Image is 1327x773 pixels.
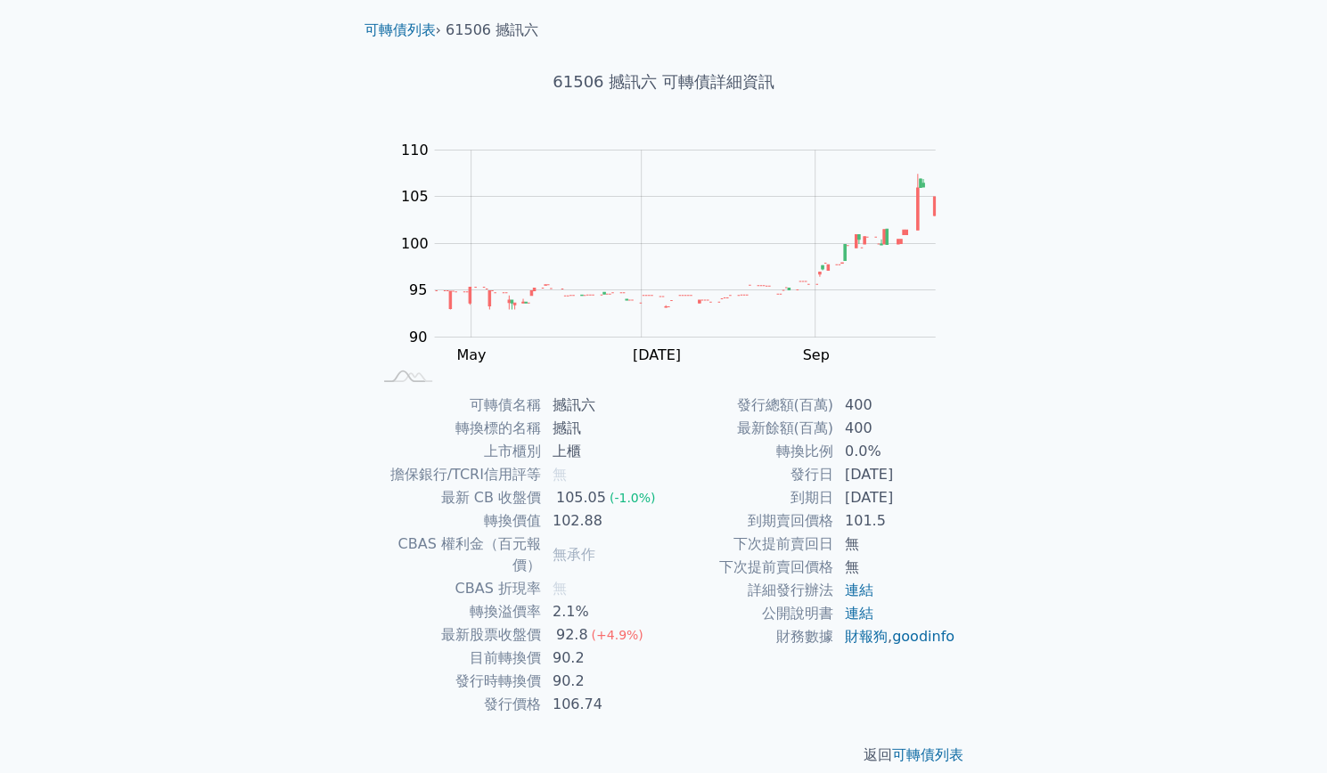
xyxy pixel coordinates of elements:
td: 詳細發行辦法 [664,579,834,602]
td: 發行價格 [372,693,542,716]
td: 轉換溢價率 [372,600,542,623]
td: 最新股票收盤價 [372,623,542,647]
div: 105.05 [553,487,610,509]
tspan: 110 [401,142,429,159]
a: 連結 [845,582,873,598]
td: 擔保銀行/TCRI信用評等 [372,463,542,486]
td: 無 [834,533,956,556]
tspan: 105 [401,188,429,205]
td: 90.2 [542,670,664,693]
a: 可轉債列表 [365,21,436,38]
td: 2.1% [542,600,664,623]
td: 發行總額(百萬) [664,394,834,417]
td: 到期日 [664,486,834,509]
g: Chart [391,142,962,363]
td: CBAS 權利金（百元報價） [372,533,542,577]
li: › [365,20,441,41]
a: 財報狗 [845,628,888,645]
td: 400 [834,394,956,417]
td: 400 [834,417,956,440]
span: (-1.0%) [610,491,656,505]
td: 公開說明書 [664,602,834,625]
td: 最新餘額(百萬) [664,417,834,440]
tspan: [DATE] [633,346,681,363]
td: 102.88 [542,509,664,533]
td: 無 [834,556,956,579]
td: [DATE] [834,463,956,486]
td: 最新 CB 收盤價 [372,486,542,509]
tspan: 90 [409,329,427,346]
td: 0.0% [834,440,956,463]
td: 轉換標的名稱 [372,417,542,440]
td: 發行時轉換價 [372,670,542,693]
td: 到期賣回價格 [664,509,834,533]
li: 61506 撼訊六 [446,20,538,41]
a: goodinfo [892,628,954,645]
td: 發行日 [664,463,834,486]
td: 上櫃 [542,440,664,463]
td: [DATE] [834,486,956,509]
span: (+4.9%) [591,628,643,642]
td: 轉換價值 [372,509,542,533]
tspan: 95 [409,281,427,298]
td: CBAS 折現率 [372,577,542,600]
tspan: May [456,346,486,363]
a: 可轉債列表 [892,746,963,763]
span: 無 [553,466,567,483]
td: 下次提前賣回日 [664,533,834,556]
p: 返回 [350,745,978,766]
span: 無承作 [553,546,595,563]
a: 連結 [845,605,873,622]
td: 106.74 [542,693,664,716]
div: 92.8 [553,624,592,646]
tspan: Sep [802,346,829,363]
td: 轉換比例 [664,440,834,463]
tspan: 100 [401,235,429,252]
td: 下次提前賣回價格 [664,556,834,579]
td: 101.5 [834,509,956,533]
h1: 61506 撼訊六 可轉債詳細資訊 [350,69,978,94]
td: 財務數據 [664,625,834,648]
td: , [834,625,956,648]
td: 90.2 [542,647,664,670]
td: 可轉債名稱 [372,394,542,417]
td: 目前轉換價 [372,647,542,670]
td: 撼訊 [542,417,664,440]
span: 無 [553,580,567,597]
td: 上市櫃別 [372,440,542,463]
td: 撼訊六 [542,394,664,417]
